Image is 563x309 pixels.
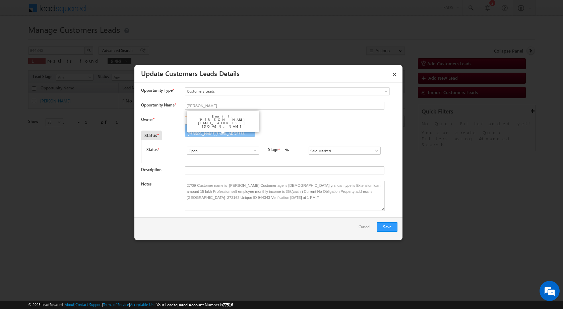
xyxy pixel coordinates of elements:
[141,181,151,186] label: Notes
[141,131,162,140] div: Status
[91,206,122,215] em: Start Chat
[249,147,257,154] a: Show All Items
[187,147,259,155] input: Type to Search
[28,302,233,308] span: © 2025 LeadSquared | | | | |
[309,147,381,155] input: Type to Search
[371,147,379,154] a: Show All Items
[141,167,162,172] label: Description
[359,222,374,235] a: Cancel
[9,62,122,201] textarea: Type your message and hit 'Enter'
[141,87,173,93] span: Opportunity Type
[189,113,256,130] div: Email: [PERSON_NAME][EMAIL_ADDRESS][DOMAIN_NAME]
[130,302,155,307] a: Acceptable Use
[103,302,129,307] a: Terms of Service
[389,67,400,79] a: ×
[11,35,28,44] img: d_60004797649_company_0_60004797649
[35,35,113,44] div: Chat with us now
[75,302,102,307] a: Contact Support
[141,102,176,107] label: Opportunity Name
[141,117,154,122] label: Owner
[377,222,397,232] button: Save
[268,147,278,153] label: Stage
[65,302,74,307] a: About
[110,3,126,19] div: Minimize live chat window
[223,302,233,307] span: 77516
[157,302,233,307] span: Your Leadsquared Account Number is
[185,87,390,95] a: Customers Leads
[185,88,362,94] span: Customers Leads
[146,147,158,153] label: Status
[141,68,240,78] a: Update Customers Leads Details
